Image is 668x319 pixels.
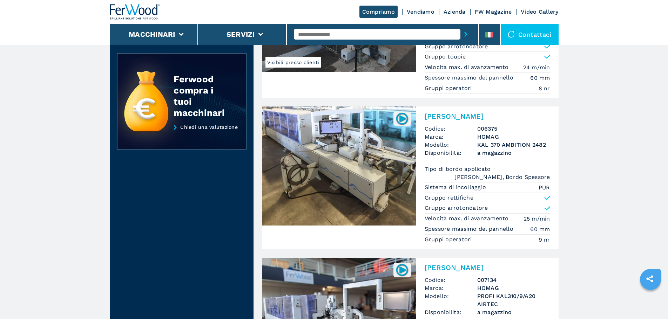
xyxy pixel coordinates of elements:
img: 007134 [395,263,409,277]
em: [PERSON_NAME], Bordo Spessore [454,173,550,181]
p: Gruppo arrotondatore [425,43,488,50]
span: Codice: [425,125,477,133]
button: Servizi [227,30,255,39]
em: 9 nr [539,236,550,244]
img: Bordatrice Singola HOMAG KAL 370 AMBITION 2482 [262,106,416,226]
h3: 006375 [477,125,550,133]
span: Modello: [425,141,477,149]
em: 8 nr [539,84,550,92]
p: Velocità max. di avanzamento [425,215,511,222]
div: Contattaci [501,24,559,45]
a: Azienda [444,8,466,15]
span: Modello: [425,292,477,308]
p: Spessore massimo del pannello [425,225,515,233]
a: Bordatrice Singola HOMAG KAL 370 AMBITION 2482006375[PERSON_NAME]Codice:006375Marca:HOMAGModello:... [262,106,559,249]
button: submit-button [460,26,471,42]
p: Gruppi operatori [425,236,474,243]
h3: HOMAG [477,284,550,292]
img: Contattaci [508,31,515,38]
p: Gruppo toupie [425,53,466,61]
h3: PROFI KAL310/9/A20 AIRTEC [477,292,550,308]
h3: HOMAG [477,133,550,141]
a: FW Magazine [475,8,512,15]
p: Velocità max. di avanzamento [425,63,511,71]
span: Marca: [425,133,477,141]
div: Ferwood compra i tuoi macchinari [174,74,232,118]
span: Disponibilità: [425,149,477,157]
p: Gruppi operatori [425,84,474,92]
p: Sistema di incollaggio [425,183,488,191]
a: Vendiamo [407,8,434,15]
p: Tipo di bordo applicato [425,165,493,173]
em: PUR [539,183,550,192]
p: Gruppo arrotondatore [425,204,488,212]
h2: [PERSON_NAME] [425,112,550,120]
h2: [PERSON_NAME] [425,263,550,272]
img: 006375 [395,112,409,125]
span: a magazzino [477,149,550,157]
iframe: Chat [638,287,663,314]
img: Ferwood [110,4,160,20]
em: 60 mm [530,74,550,82]
h3: 007134 [477,276,550,284]
p: Spessore massimo del pannello [425,74,515,82]
span: Disponibilità: [425,308,477,316]
span: a magazzino [477,308,550,316]
em: 25 m/min [524,215,550,223]
h3: KAL 370 AMBITION 2482 [477,141,550,149]
p: Gruppo rettifiche [425,194,473,202]
em: 24 m/min [523,63,550,71]
span: Visibili presso clienti [265,57,321,68]
span: Marca: [425,284,477,292]
a: Video Gallery [521,8,558,15]
em: 60 mm [530,225,550,233]
button: Macchinari [129,30,175,39]
a: Chiedi una valutazione [117,124,247,150]
a: Compriamo [359,6,398,18]
span: Codice: [425,276,477,284]
a: sharethis [641,270,659,287]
